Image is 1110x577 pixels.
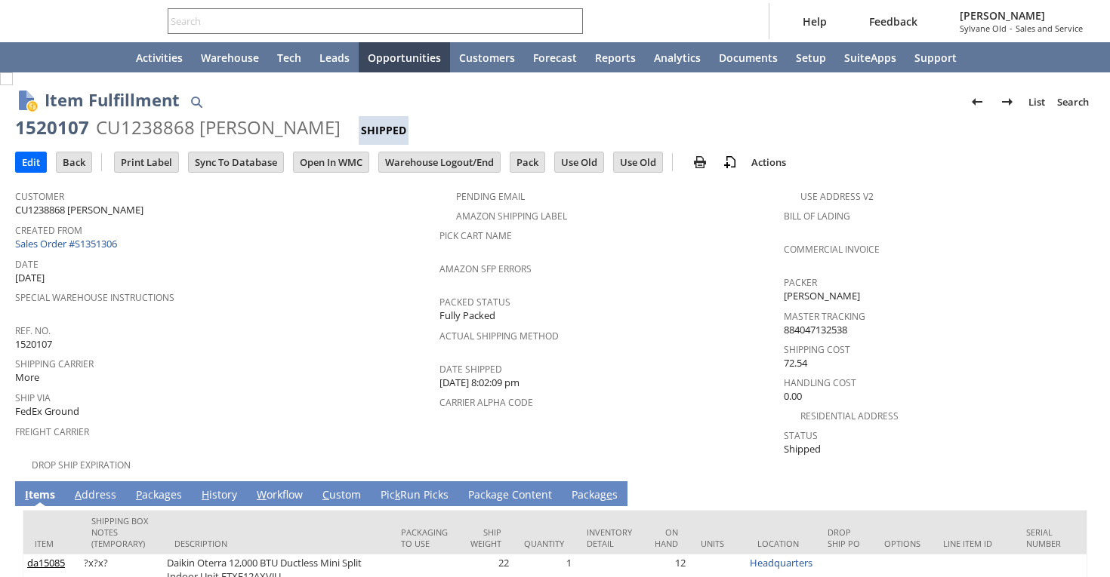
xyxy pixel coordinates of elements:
[439,396,533,409] a: Carrier Alpha Code
[132,487,186,504] a: Packages
[784,289,860,303] span: [PERSON_NAME]
[253,487,307,504] a: Workflow
[319,487,365,504] a: Custom
[784,343,850,356] a: Shipping Cost
[18,42,54,72] a: Recent Records
[15,224,82,237] a: Created From
[784,429,818,442] a: Status
[710,42,787,72] a: Documents
[745,155,792,169] a: Actions
[15,425,89,438] a: Freight Carrier
[968,93,986,111] img: Previous
[691,153,709,171] img: print.svg
[359,42,450,72] a: Opportunities
[15,203,143,217] span: CU1238868 [PERSON_NAME]
[439,229,512,242] a: Pick Cart Name
[456,190,525,203] a: Pending Email
[15,391,51,404] a: Ship Via
[784,310,865,323] a: Master Tracking
[803,14,827,29] span: Help
[439,296,510,308] a: Packed Status
[456,210,567,223] a: Amazon Shipping Label
[136,51,183,65] span: Activities
[960,23,1007,34] span: Sylvane Old
[395,487,400,502] span: k
[100,48,118,66] svg: Home
[464,487,556,504] a: Package Content
[1051,90,1095,114] a: Search
[401,526,448,549] div: Packaging to Use
[439,262,532,275] a: Amazon SFP Errors
[784,276,817,289] a: Packer
[796,51,826,65] span: Setup
[71,487,120,504] a: Address
[439,308,495,323] span: Fully Packed
[943,538,1004,549] div: Line Item ID
[568,487,621,504] a: Packages
[645,42,710,72] a: Analytics
[586,42,645,72] a: Reports
[15,404,79,419] span: FedEx Ground
[784,376,856,389] a: Handling Cost
[524,538,564,549] div: Quantity
[15,291,174,304] a: Special Warehouse Instructions
[15,115,89,140] div: 1520107
[497,487,503,502] span: g
[784,323,847,337] span: 884047132538
[294,152,368,172] input: Open In WMC
[614,152,662,172] input: Use Old
[510,152,544,172] input: Pack
[201,51,259,65] span: Warehouse
[784,356,807,370] span: 72.54
[1026,526,1087,549] div: Serial Number
[359,116,409,145] div: Shipped
[757,538,805,549] div: Location
[835,42,905,72] a: SuiteApps
[277,51,301,65] span: Tech
[533,51,577,65] span: Forecast
[377,487,452,504] a: PickRun Picks
[470,526,501,549] div: Ship Weight
[15,190,64,203] a: Customer
[136,487,142,502] span: P
[998,93,1016,111] img: Next
[524,42,586,72] a: Forecast
[15,258,39,271] a: Date
[15,337,52,351] span: 1520107
[57,152,91,172] input: Back
[257,487,267,502] span: W
[168,12,562,30] input: Search
[379,152,500,172] input: Warehouse Logout/End
[784,243,880,256] a: Commercial Invoice
[655,526,678,549] div: On Hand
[310,42,359,72] a: Leads
[127,42,192,72] a: Activities
[16,152,46,172] input: Edit
[450,42,524,72] a: Customers
[787,42,835,72] a: Setup
[1016,23,1083,34] span: Sales and Service
[25,487,29,502] span: I
[1010,23,1013,34] span: -
[800,410,899,422] a: Residential Address
[439,376,520,390] span: [DATE] 8:02:09 pm
[96,115,341,140] div: CU1238868 [PERSON_NAME]
[654,51,701,65] span: Analytics
[27,48,45,66] svg: Recent Records
[174,538,378,549] div: Description
[721,153,739,171] img: add-record.svg
[27,556,65,569] a: da15085
[905,42,966,72] a: Support
[54,42,91,72] div: Shortcuts
[1068,484,1086,502] a: Unrolled view on
[15,271,45,285] span: [DATE]
[32,459,131,471] a: Drop Ship Expiration
[606,487,612,502] span: e
[844,51,896,65] span: SuiteApps
[21,487,59,504] a: Items
[784,210,850,223] a: Bill Of Lading
[15,370,39,385] span: More
[439,330,559,342] a: Actual Shipping Method
[595,51,636,65] span: Reports
[187,93,205,111] img: Quick Find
